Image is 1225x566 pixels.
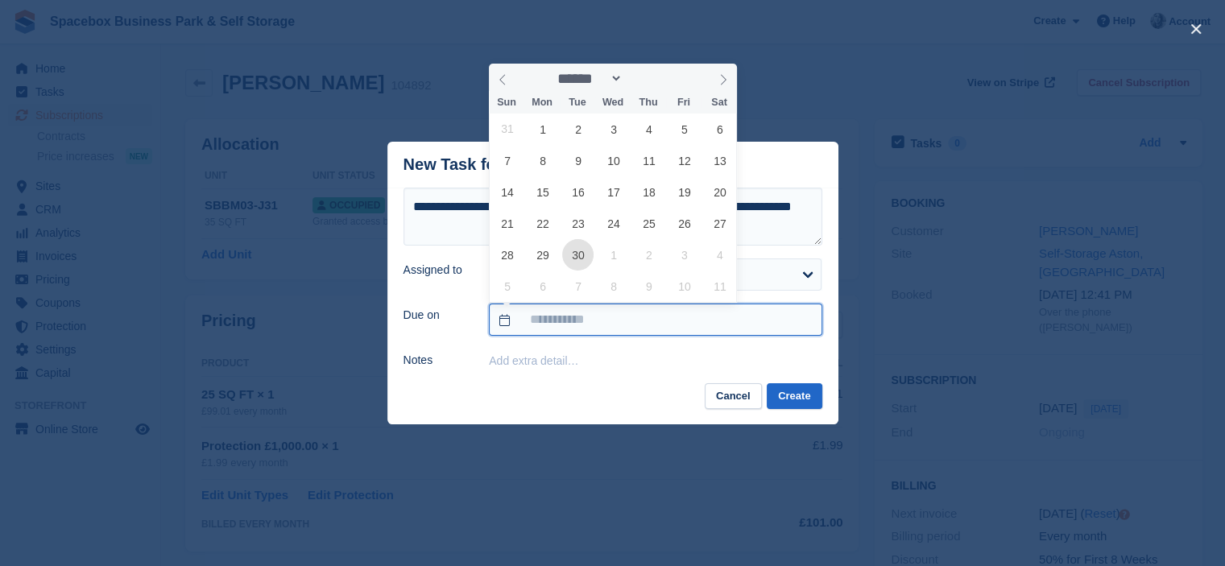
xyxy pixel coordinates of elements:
span: September 1, 2025 [528,114,559,145]
span: September 24, 2025 [598,208,629,239]
span: September 13, 2025 [704,145,735,176]
span: September 30, 2025 [562,239,594,271]
span: October 4, 2025 [704,239,735,271]
span: Mon [524,97,560,108]
span: September 8, 2025 [528,145,559,176]
div: New Task for Subscription #104892 [404,155,673,174]
span: September 10, 2025 [598,145,629,176]
span: October 9, 2025 [633,271,664,302]
span: September 9, 2025 [562,145,594,176]
span: September 2, 2025 [562,114,594,145]
span: September 25, 2025 [633,208,664,239]
span: September 22, 2025 [528,208,559,239]
span: September 17, 2025 [598,176,629,208]
span: September 12, 2025 [668,145,700,176]
span: Sun [489,97,524,108]
span: September 3, 2025 [598,114,629,145]
span: September 21, 2025 [492,208,524,239]
span: September 14, 2025 [492,176,524,208]
span: October 6, 2025 [528,271,559,302]
label: Assigned to [404,262,470,279]
span: Tue [560,97,595,108]
span: September 15, 2025 [528,176,559,208]
span: October 8, 2025 [598,271,629,302]
span: October 7, 2025 [562,271,594,302]
span: September 27, 2025 [704,208,735,239]
span: September 4, 2025 [633,114,664,145]
span: Wed [595,97,631,108]
span: September 20, 2025 [704,176,735,208]
select: Month [552,70,623,87]
button: Create [767,383,821,410]
span: August 31, 2025 [492,114,524,145]
span: September 29, 2025 [528,239,559,271]
input: Year [623,70,673,87]
label: Due on [404,307,470,324]
button: Cancel [705,383,762,410]
span: October 11, 2025 [704,271,735,302]
span: September 18, 2025 [633,176,664,208]
span: Sat [701,97,737,108]
span: October 3, 2025 [668,239,700,271]
span: October 2, 2025 [633,239,664,271]
span: September 28, 2025 [492,239,524,271]
span: September 26, 2025 [668,208,700,239]
span: Thu [631,97,666,108]
span: September 6, 2025 [704,114,735,145]
span: September 23, 2025 [562,208,594,239]
span: September 16, 2025 [562,176,594,208]
span: October 10, 2025 [668,271,700,302]
span: September 11, 2025 [633,145,664,176]
span: September 7, 2025 [492,145,524,176]
span: September 5, 2025 [668,114,700,145]
button: Add extra detail… [489,354,578,367]
button: close [1183,16,1209,42]
label: Notes [404,352,470,369]
span: October 1, 2025 [598,239,629,271]
span: Fri [666,97,701,108]
span: October 5, 2025 [492,271,524,302]
span: September 19, 2025 [668,176,700,208]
